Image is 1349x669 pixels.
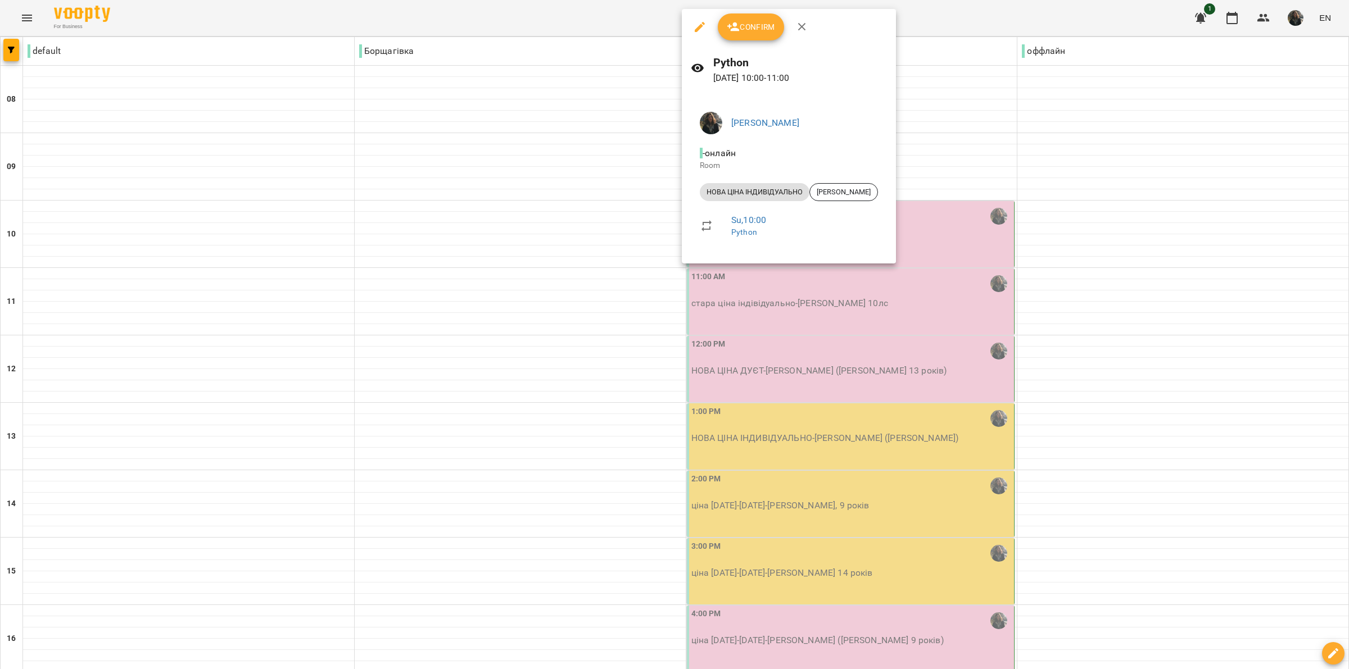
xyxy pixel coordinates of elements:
[700,148,738,158] span: - онлайн
[713,71,887,85] p: [DATE] 10:00 - 11:00
[700,112,722,134] img: 33f9a82ed513007d0552af73e02aac8a.jpg
[718,13,784,40] button: Confirm
[731,227,757,236] a: Python
[713,54,887,71] h6: Python
[731,117,799,128] a: [PERSON_NAME]
[809,183,878,201] div: [PERSON_NAME]
[810,187,877,197] span: [PERSON_NAME]
[731,215,766,225] a: Su , 10:00
[700,187,809,197] span: НОВА ЦІНА ІНДИВІДУАЛЬНО
[727,20,775,34] span: Confirm
[700,160,878,171] p: Room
